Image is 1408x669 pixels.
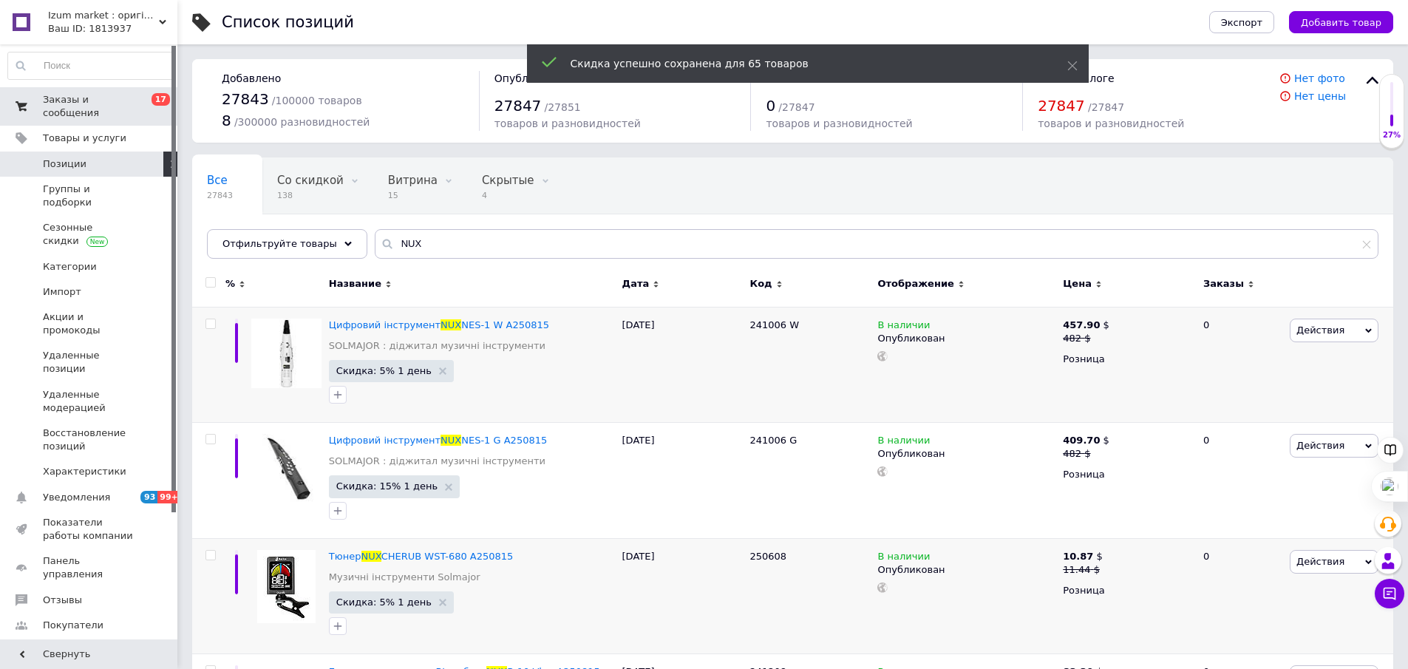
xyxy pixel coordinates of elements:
span: Удаленные модерацией [43,388,137,415]
span: Код [750,277,772,291]
span: 8 [222,112,231,129]
span: Опубликованные [207,230,307,243]
input: Поиск по названию позиции, артикулу и поисковым запросам [375,229,1378,259]
div: Розница [1063,584,1191,597]
span: Скрытые [482,174,534,187]
span: Заказы [1203,277,1244,291]
span: 15 [388,190,438,201]
a: ТюнерNUXCHERUB WST-680 A250815 [329,551,514,562]
span: Скидка: 5% 1 день [336,597,432,607]
span: 99+ [157,491,182,503]
span: 27847 [1038,97,1085,115]
img: Цифровий інструмент NUX NES-1 G A250815 [251,434,322,504]
div: Список позиций [222,15,354,30]
div: $ [1063,319,1109,332]
span: Панель управления [43,554,137,581]
span: Цена [1063,277,1092,291]
span: Действия [1296,325,1344,336]
a: Цифровий інструментNUXNES-1 W A250815 [329,319,549,330]
span: Скидка: 15% 1 день [336,481,438,491]
span: 4 [482,190,534,201]
span: 250608 [750,551,787,562]
div: 27% [1380,130,1404,140]
span: 27843 [207,190,233,201]
span: Экспорт [1221,17,1262,28]
span: Действия [1296,556,1344,567]
img: Цифровий інструмент NUX NES-1 W A250815 [251,319,322,389]
span: Название [329,277,381,291]
span: / 27851 [544,101,580,113]
span: Импорт [43,285,81,299]
div: 0 [1194,423,1286,539]
span: Характеристики [43,465,126,478]
span: В наличии [877,319,930,335]
span: Отображение [877,277,953,291]
button: Экспорт [1209,11,1274,33]
span: Витрина [388,174,438,187]
b: 409.70 [1063,435,1100,446]
span: 27843 [222,90,269,108]
b: 10.87 [1063,551,1093,562]
div: $ [1063,434,1109,447]
span: Отфильтруйте товары [222,238,337,249]
span: 27847 [494,97,542,115]
span: 93 [140,491,157,503]
span: 138 [277,190,344,201]
span: Действия [1296,440,1344,451]
span: Тюнер [329,551,361,562]
img: Тюнер NUX CHERUB WST-680 A250815 [257,550,316,623]
button: Чат с покупателем [1375,579,1404,608]
span: / 27847 [1088,101,1124,113]
span: / 27847 [778,101,814,113]
span: Восстановление позиций [43,427,137,453]
a: Нет цены [1294,90,1346,102]
div: Опубликован [877,332,1055,345]
span: Позиции [43,157,86,171]
span: 241006 G [750,435,797,446]
input: Поиск [8,52,174,79]
a: Цифровий інструментNUXNES-1 G A250815 [329,435,547,446]
span: Добавлено [222,72,281,84]
span: Сезонные скидки [43,221,137,248]
a: Нет фото [1294,72,1345,84]
span: 241006 W [750,319,800,330]
span: Акции и промокоды [43,310,137,337]
span: Категории [43,260,97,274]
span: Показатели работы компании [43,516,137,543]
span: Izum market : оригінальні подарунки | Lumdom : декор та дизайн [48,9,159,22]
span: Со скидкой [277,174,344,187]
div: 0 [1194,307,1286,423]
span: Скидка: 5% 1 день [336,366,432,376]
span: Все [207,174,228,187]
div: [DATE] [619,423,746,539]
span: товаров и разновидностей [494,118,641,129]
span: Добавить товар [1301,17,1381,28]
span: 17 [152,93,170,106]
span: Удаленные позиции [43,349,137,376]
div: Розница [1063,468,1191,481]
span: / 300000 разновидностей [234,116,370,128]
div: 0 [1194,538,1286,654]
div: [DATE] [619,307,746,423]
span: Отзывы [43,594,82,607]
span: NUX [361,551,381,562]
div: Ваш ID: 1813937 [48,22,177,35]
span: NUX [441,319,461,330]
div: Опубликован [877,563,1055,577]
a: Музичні інструменти Solmajor [329,571,480,584]
span: Покупатели [43,619,103,632]
div: $ [1063,550,1103,563]
div: Опубликован [877,447,1055,461]
a: SOLMAJOR : діджитал музичні інструменти [329,339,545,353]
span: CHERUB WST-680 A250815 [381,551,514,562]
span: Заказы и сообщения [43,93,137,120]
div: Скидка успешно сохранена для 65 товаров [571,56,1030,71]
span: NES-1 W A250815 [461,319,549,330]
span: В наличии [877,435,930,450]
div: Розница [1063,353,1191,366]
span: / 100000 товаров [272,95,362,106]
button: Добавить товар [1289,11,1393,33]
span: В наличии [877,551,930,566]
div: 482 $ [1063,332,1109,345]
span: Опубликовано [494,72,574,84]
